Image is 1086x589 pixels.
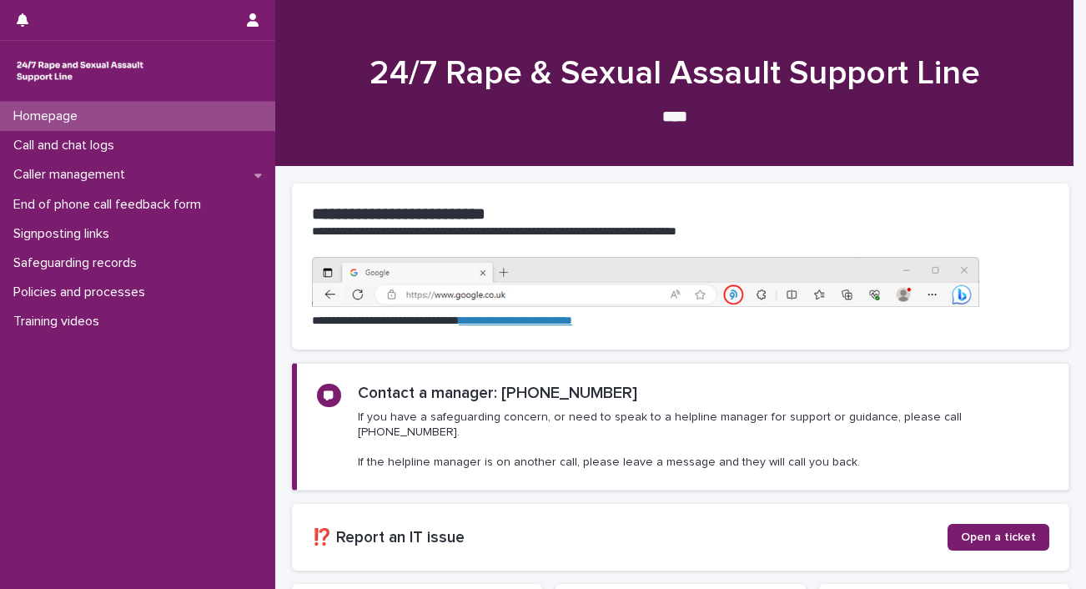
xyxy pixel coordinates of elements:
[312,528,948,547] h2: ⁉️ Report an IT issue
[7,138,128,154] p: Call and chat logs
[7,197,214,213] p: End of phone call feedback form
[948,524,1049,551] a: Open a ticket
[292,53,1057,93] h1: 24/7 Rape & Sexual Assault Support Line
[7,108,91,124] p: Homepage
[358,410,1048,471] p: If you have a safeguarding concern, or need to speak to a helpline manager for support or guidanc...
[7,226,123,242] p: Signposting links
[358,384,637,403] h2: Contact a manager: [PHONE_NUMBER]
[7,167,138,183] p: Caller management
[312,257,979,307] img: https%3A%2F%2Fcdn.document360.io%2F0deca9d6-0dac-4e56-9e8f-8d9979bfce0e%2FImages%2FDocumentation%...
[7,255,150,271] p: Safeguarding records
[7,314,113,330] p: Training videos
[13,54,147,88] img: rhQMoQhaT3yELyF149Cw
[7,284,158,300] p: Policies and processes
[961,531,1036,543] span: Open a ticket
